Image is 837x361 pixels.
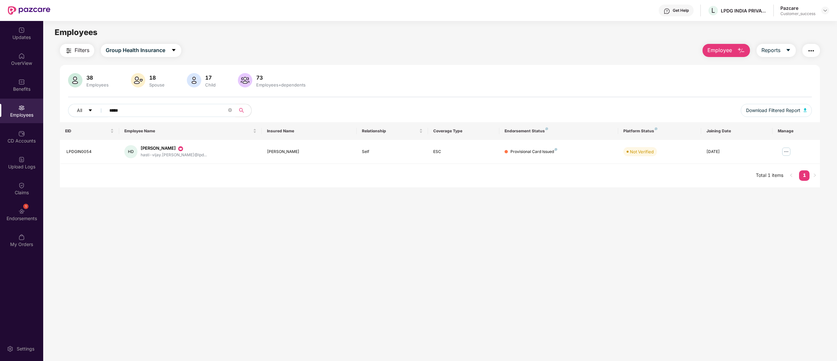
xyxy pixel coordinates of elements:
span: Download Filtered Report [746,107,800,114]
div: Provisional Card Issued [510,149,557,155]
img: svg+xml;base64,PHN2ZyB4bWxucz0iaHR0cDovL3d3dy53My5vcmcvMjAwMC9zdmciIHhtbG5zOnhsaW5rPSJodHRwOi8vd3... [804,108,807,112]
div: 18 [148,74,166,81]
button: Reportscaret-down [757,44,796,57]
span: Group Health Insurance [106,46,165,54]
div: [PERSON_NAME] [267,149,351,155]
img: svg+xml;base64,PHN2ZyBpZD0iRHJvcGRvd24tMzJ4MzIiIHhtbG5zPSJodHRwOi8vd3d3LnczLm9yZy8yMDAwL3N2ZyIgd2... [823,8,828,13]
img: svg+xml;base64,PHN2ZyB4bWxucz0iaHR0cDovL3d3dy53My5vcmcvMjAwMC9zdmciIHhtbG5zOnhsaW5rPSJodHRwOi8vd3... [131,73,145,87]
img: svg+xml;base64,PHN2ZyB4bWxucz0iaHR0cDovL3d3dy53My5vcmcvMjAwMC9zdmciIHdpZHRoPSI4IiBoZWlnaHQ9IjgiIH... [545,127,548,130]
li: Previous Page [786,170,796,181]
span: left [789,173,793,177]
span: All [77,107,82,114]
div: Get Help [673,8,689,13]
img: svg+xml;base64,PHN2ZyBpZD0iRW1wbG95ZWVzIiB4bWxucz0iaHR0cDovL3d3dy53My5vcmcvMjAwMC9zdmciIHdpZHRoPS... [18,104,25,111]
button: Group Health Insurancecaret-down [101,44,181,57]
div: 73 [255,74,307,81]
span: caret-down [88,108,93,113]
div: Child [204,82,217,87]
img: svg+xml;base64,PHN2ZyB4bWxucz0iaHR0cDovL3d3dy53My5vcmcvMjAwMC9zdmciIHhtbG5zOnhsaW5rPSJodHRwOi8vd3... [187,73,201,87]
button: Allcaret-down [68,104,108,117]
div: Spouse [148,82,166,87]
span: Relationship [362,128,418,134]
span: EID [65,128,109,134]
span: Filters [75,46,89,54]
div: Platform Status [623,128,696,134]
img: svg+xml;base64,PHN2ZyBpZD0iTXlfT3JkZXJzIiBkYXRhLW5hbWU9Ik15IE9yZGVycyIgeG1sbnM9Imh0dHA6Ly93d3cudz... [18,234,25,240]
button: left [786,170,796,181]
span: right [813,173,817,177]
th: Joining Date [701,122,773,140]
img: svg+xml;base64,PHN2ZyBpZD0iU2V0dGluZy0yMHgyMCIgeG1sbnM9Imh0dHA6Ly93d3cudzMub3JnLzIwMDAvc3ZnIiB3aW... [7,346,13,352]
img: svg+xml;base64,PHN2ZyBpZD0iVXBsb2FkX0xvZ3MiIGRhdGEtbmFtZT0iVXBsb2FkIExvZ3MiIHhtbG5zPSJodHRwOi8vd3... [18,156,25,163]
button: search [235,104,252,117]
span: close-circle [228,107,232,114]
li: 1 [799,170,810,181]
div: HD [124,145,137,158]
div: LPDGIN0054 [66,149,114,155]
div: Not Verified [630,148,654,155]
div: Self [362,149,423,155]
div: Settings [15,346,36,352]
div: Employees+dependents [255,82,307,87]
span: Reports [761,46,780,54]
img: svg+xml;base64,PHN2ZyB4bWxucz0iaHR0cDovL3d3dy53My5vcmcvMjAwMC9zdmciIHdpZHRoPSIyNCIgaGVpZ2h0PSIyNC... [807,47,815,55]
img: svg+xml;base64,PHN2ZyBpZD0iQ0RfQWNjb3VudHMiIGRhdGEtbmFtZT0iQ0QgQWNjb3VudHMiIHhtbG5zPSJodHRwOi8vd3... [18,130,25,137]
th: Insured Name [262,122,357,140]
th: Coverage Type [428,122,499,140]
button: Employee [703,44,750,57]
div: 1 [23,204,28,209]
img: manageButton [781,146,792,157]
th: Manage [773,122,820,140]
img: svg+xml;base64,PHN2ZyBpZD0iSG9tZSIgeG1sbnM9Imh0dHA6Ly93d3cudzMub3JnLzIwMDAvc3ZnIiB3aWR0aD0iMjAiIG... [18,53,25,59]
img: svg+xml;base64,PHN2ZyB4bWxucz0iaHR0cDovL3d3dy53My5vcmcvMjAwMC9zdmciIHhtbG5zOnhsaW5rPSJodHRwOi8vd3... [238,73,252,87]
img: svg+xml;base64,PHN2ZyBpZD0iVXBkYXRlZCIgeG1sbnM9Imh0dHA6Ly93d3cudzMub3JnLzIwMDAvc3ZnIiB3aWR0aD0iMj... [18,27,25,33]
div: LPDG INDIA PRIVATE LIMITED [721,8,767,14]
div: Endorsement Status [505,128,613,134]
img: svg+xml;base64,PHN2ZyBpZD0iQ2xhaW0iIHhtbG5zPSJodHRwOi8vd3d3LnczLm9yZy8yMDAwL3N2ZyIgd2lkdGg9IjIwIi... [18,182,25,189]
button: Filters [60,44,94,57]
img: svg+xml;base64,PHN2ZyB3aWR0aD0iMjAiIGhlaWdodD0iMjAiIHZpZXdCb3g9IjAgMCAyMCAyMCIgZmlsbD0ibm9uZSIgeG... [177,145,184,152]
span: close-circle [228,108,232,112]
img: svg+xml;base64,PHN2ZyB4bWxucz0iaHR0cDovL3d3dy53My5vcmcvMjAwMC9zdmciIHdpZHRoPSI4IiBoZWlnaHQ9IjgiIH... [555,148,557,151]
div: [DATE] [706,149,767,155]
button: Download Filtered Report [741,104,812,117]
span: Employee [707,46,732,54]
img: svg+xml;base64,PHN2ZyBpZD0iSGVscC0zMngzMiIgeG1sbnM9Imh0dHA6Ly93d3cudzMub3JnLzIwMDAvc3ZnIiB3aWR0aD... [664,8,670,14]
img: svg+xml;base64,PHN2ZyB4bWxucz0iaHR0cDovL3d3dy53My5vcmcvMjAwMC9zdmciIHdpZHRoPSI4IiBoZWlnaHQ9IjgiIH... [655,127,657,130]
img: svg+xml;base64,PHN2ZyB4bWxucz0iaHR0cDovL3d3dy53My5vcmcvMjAwMC9zdmciIHhtbG5zOnhsaW5rPSJodHRwOi8vd3... [737,47,745,55]
img: svg+xml;base64,PHN2ZyB4bWxucz0iaHR0cDovL3d3dy53My5vcmcvMjAwMC9zdmciIHdpZHRoPSIyNCIgaGVpZ2h0PSIyNC... [65,47,73,55]
img: svg+xml;base64,PHN2ZyBpZD0iQmVuZWZpdHMiIHhtbG5zPSJodHRwOi8vd3d3LnczLm9yZy8yMDAwL3N2ZyIgd2lkdGg9Ij... [18,79,25,85]
div: Pazcare [780,5,815,11]
div: [PERSON_NAME] [141,145,207,152]
button: right [810,170,820,181]
a: 1 [799,170,810,180]
div: 38 [85,74,110,81]
div: Employees [85,82,110,87]
span: Employee Name [124,128,252,134]
span: L [711,7,715,14]
li: Next Page [810,170,820,181]
li: Total 1 items [756,170,783,181]
div: 17 [204,74,217,81]
th: Employee Name [119,122,262,140]
img: svg+xml;base64,PHN2ZyBpZD0iRW5kb3JzZW1lbnRzIiB4bWxucz0iaHR0cDovL3d3dy53My5vcmcvMjAwMC9zdmciIHdpZH... [18,208,25,215]
div: hasti-vijay.[PERSON_NAME]@lpd... [141,152,207,158]
span: Employees [55,28,98,37]
th: EID [60,122,119,140]
div: Customer_success [780,11,815,16]
img: svg+xml;base64,PHN2ZyB4bWxucz0iaHR0cDovL3d3dy53My5vcmcvMjAwMC9zdmciIHhtbG5zOnhsaW5rPSJodHRwOi8vd3... [68,73,82,87]
th: Relationship [357,122,428,140]
span: caret-down [786,47,791,53]
div: ESC [433,149,494,155]
img: New Pazcare Logo [8,6,50,15]
span: search [235,108,248,113]
span: caret-down [171,47,176,53]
